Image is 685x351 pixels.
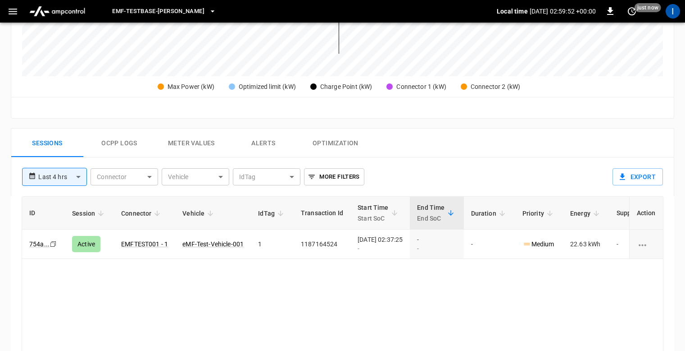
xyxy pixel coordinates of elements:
div: Active [72,236,100,252]
div: charging session options [637,240,656,249]
span: Session [72,208,107,219]
th: ID [22,197,65,230]
div: Optimized limit (kW) [239,82,296,92]
div: Connector 1 (kW) [396,82,446,92]
button: Export [612,168,663,185]
td: 1 [251,230,294,259]
button: set refresh interval [625,4,639,18]
div: Last 4 hrs [38,168,87,185]
p: [DATE] 02:59:52 +00:00 [530,7,596,16]
button: Meter Values [155,129,227,157]
div: Charge Point (kW) [320,82,372,92]
div: profile-icon [666,4,680,18]
span: Connector [121,208,163,219]
div: Connector 2 (kW) [471,82,520,92]
span: IdTag [258,208,286,219]
span: Vehicle [182,208,216,219]
p: Local time [497,7,528,16]
button: Alerts [227,129,299,157]
div: Max Power (kW) [168,82,214,92]
td: 22.63 kWh [563,230,609,259]
a: eMF-Test-Vehicle-001 [182,240,244,248]
a: EMFTEST001 - 1 [121,240,168,248]
button: Sessions [11,129,83,157]
button: Ocpp logs [83,129,155,157]
span: End TimeEnd SoC [417,202,456,224]
button: More Filters [304,168,364,185]
p: Medium [522,240,554,249]
th: Action [629,197,663,230]
p: Start SoC [358,213,389,224]
p: End SoC [417,213,445,224]
div: - [417,244,456,253]
span: just now [635,3,661,12]
div: Supply Cost [617,205,669,221]
td: - [609,230,676,259]
div: - [417,235,456,253]
button: Optimization [299,129,372,157]
div: Start Time [358,202,389,224]
th: Transaction Id [294,197,350,230]
div: [DATE] 02:37:25 [358,235,403,253]
span: Priority [522,208,556,219]
div: - [358,244,403,253]
a: 754a... [29,240,50,248]
img: ampcontrol.io logo [26,3,89,20]
span: Duration [471,208,508,219]
span: eMF-Testbase-[PERSON_NAME] [112,6,204,17]
button: eMF-Testbase-[PERSON_NAME] [109,3,220,20]
td: - [464,230,515,259]
div: End Time [417,202,445,224]
div: copy [49,239,58,249]
span: Start TimeStart SoC [358,202,400,224]
td: 1187164524 [294,230,350,259]
span: Energy [570,208,602,219]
